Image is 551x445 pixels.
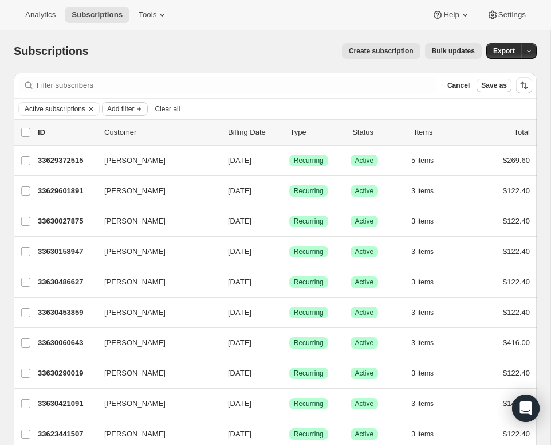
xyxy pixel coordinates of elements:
[38,396,530,412] div: 33630421091[PERSON_NAME][DATE]SuccessRecurringSuccessActive3 items$140.80
[514,127,530,138] p: Total
[97,395,212,413] button: [PERSON_NAME]
[355,399,374,408] span: Active
[139,10,156,19] span: Tools
[228,278,251,286] span: [DATE]
[503,156,530,165] span: $269.60
[107,104,134,114] span: Add filter
[38,337,95,349] p: 33630060643
[104,246,166,257] span: [PERSON_NAME]
[228,308,251,317] span: [DATE]
[97,212,212,231] button: [PERSON_NAME]
[104,155,166,166] span: [PERSON_NAME]
[503,338,530,347] span: $416.00
[18,7,62,23] button: Analytics
[355,247,374,256] span: Active
[38,185,95,197] p: 33629601891
[411,244,446,260] button: 3 items
[228,156,251,165] span: [DATE]
[104,368,166,379] span: [PERSON_NAME]
[411,369,434,378] span: 3 items
[228,399,251,408] span: [DATE]
[411,396,446,412] button: 3 items
[38,276,95,288] p: 33630486627
[503,430,530,438] span: $122.40
[38,127,530,138] div: IDCustomerBilling DateTypeStatusItemsTotal
[411,217,434,226] span: 3 items
[38,428,95,440] p: 33623441507
[503,217,530,225] span: $122.40
[355,369,374,378] span: Active
[38,244,530,260] div: 33630158947[PERSON_NAME][DATE]SuccessRecurringSuccessActive3 items$122.40
[294,430,324,439] span: Recurring
[411,305,446,321] button: 3 items
[355,430,374,439] span: Active
[38,155,95,166] p: 33629372515
[503,399,530,408] span: $140.80
[411,308,434,317] span: 3 items
[415,127,468,138] div: Items
[104,307,166,318] span: [PERSON_NAME]
[38,365,530,381] div: 33630290019[PERSON_NAME][DATE]SuccessRecurringSuccessActive3 items$122.40
[38,368,95,379] p: 33630290019
[493,46,515,56] span: Export
[97,273,212,291] button: [PERSON_NAME]
[411,365,446,381] button: 3 items
[155,104,180,114] span: Clear all
[425,7,477,23] button: Help
[355,156,374,165] span: Active
[355,217,374,226] span: Active
[102,102,148,116] button: Add filter
[411,183,446,199] button: 3 items
[104,276,166,288] span: [PERSON_NAME]
[104,216,166,227] span: [PERSON_NAME]
[294,369,324,378] span: Recurring
[342,43,420,59] button: Create subscription
[228,369,251,377] span: [DATE]
[228,217,251,225] span: [DATE]
[290,127,344,138] div: Type
[228,186,251,195] span: [DATE]
[349,46,414,56] span: Create subscription
[355,338,374,348] span: Active
[38,305,530,321] div: 33630453859[PERSON_NAME][DATE]SuccessRecurringSuccessActive3 items$122.40
[38,127,95,138] p: ID
[228,247,251,256] span: [DATE]
[355,186,374,196] span: Active
[411,426,446,442] button: 3 items
[104,337,166,349] span: [PERSON_NAME]
[38,335,530,351] div: 33630060643[PERSON_NAME][DATE]SuccessRecurringSuccessActive3 items$416.00
[228,338,251,347] span: [DATE]
[104,398,166,409] span: [PERSON_NAME]
[97,151,212,170] button: [PERSON_NAME]
[411,186,434,196] span: 3 items
[411,274,446,290] button: 3 items
[516,77,532,93] button: Sort the results
[411,338,434,348] span: 3 items
[443,79,474,92] button: Cancel
[38,398,95,409] p: 33630421091
[480,7,533,23] button: Settings
[38,246,95,257] p: 33630158947
[104,127,219,138] p: Customer
[294,399,324,408] span: Recurring
[294,278,324,287] span: Recurring
[294,308,324,317] span: Recurring
[503,278,530,286] span: $122.40
[85,103,97,115] button: Clear
[411,156,434,165] span: 5 items
[477,79,511,92] button: Save as
[503,247,530,256] span: $122.40
[19,103,85,115] button: Active subscriptions
[411,278,434,287] span: 3 items
[25,104,85,114] span: Active subscriptions
[38,183,530,199] div: 33629601891[PERSON_NAME][DATE]SuccessRecurringSuccessActive3 items$122.40
[512,395,540,422] div: Open Intercom Messenger
[97,334,212,352] button: [PERSON_NAME]
[432,46,475,56] span: Bulk updates
[443,10,459,19] span: Help
[503,186,530,195] span: $122.40
[355,308,374,317] span: Active
[97,303,212,322] button: [PERSON_NAME]
[38,426,530,442] div: 33623441507[PERSON_NAME][DATE]SuccessRecurringSuccessActive3 items$122.40
[411,335,446,351] button: 3 items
